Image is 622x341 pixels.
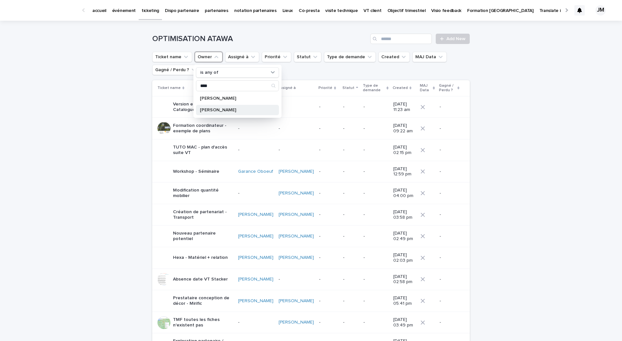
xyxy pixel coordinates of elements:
[363,169,388,174] p: -
[279,320,314,325] a: [PERSON_NAME]
[319,104,338,110] p: -
[279,104,314,110] p: -
[152,269,470,290] tr: Absence date VT Stacker[PERSON_NAME] ----[DATE] 02:58 pm-
[279,255,314,260] a: [PERSON_NAME]
[152,225,470,247] tr: Nouveau partenaire potentiel[PERSON_NAME] [PERSON_NAME] ---[DATE] 02:49 pm-
[238,320,273,325] p: -
[440,298,459,304] p: -
[173,169,219,174] p: Workshop - Séminaire
[439,82,456,94] p: Gagné / Perdu ?
[319,169,338,174] p: -
[440,212,459,217] p: -
[279,212,314,217] a: [PERSON_NAME]
[343,320,358,325] p: -
[393,231,416,242] p: [DATE] 02:49 pm
[152,34,368,44] h1: OPTIMISATION ATAWA
[319,126,338,131] p: -
[393,166,416,177] p: [DATE] 12:59 pm
[279,191,314,196] a: [PERSON_NAME]
[279,147,314,153] p: -
[152,204,470,225] tr: Création de partenariat - Transport[PERSON_NAME] [PERSON_NAME] ---[DATE] 03:58 pm-
[363,212,388,217] p: -
[200,108,269,112] p: [PERSON_NAME]
[319,277,338,282] p: -
[152,52,192,62] button: Ticket name
[363,126,388,131] p: -
[195,52,223,62] button: Owner
[196,81,279,91] input: Search
[262,52,291,62] button: Priorité
[319,320,338,325] p: -
[225,52,259,62] button: Assigné à
[173,255,228,260] p: Hexa - Matériel + relation
[279,234,314,239] a: [PERSON_NAME]
[363,277,388,282] p: -
[440,104,459,110] p: -
[343,255,358,260] p: -
[319,212,338,217] p: -
[279,169,314,174] a: [PERSON_NAME]
[152,118,470,139] tr: Formation coordinateur - exemple de plans-----[DATE] 09:22 am-
[393,145,416,156] p: [DATE] 02:15 pm
[319,234,338,239] p: -
[363,320,388,325] p: -
[238,191,273,196] p: -
[363,191,388,196] p: -
[152,182,470,204] tr: Modification quantité mobilier-[PERSON_NAME] ---[DATE] 04:00 pm-
[393,317,416,328] p: [DATE] 03:49 pm
[343,169,358,174] p: -
[393,188,416,199] p: [DATE] 04:00 pm
[440,169,459,174] p: -
[440,277,459,282] p: -
[378,52,410,62] button: Created
[173,231,233,242] p: Nouveau partenaire potentiel
[343,277,358,282] p: -
[363,234,388,239] p: -
[343,147,358,153] p: -
[412,52,447,62] button: MAJ Data
[440,255,459,260] p: -
[173,102,233,113] p: Version english du Catalogue
[363,255,388,260] p: -
[393,102,416,113] p: [DATE] 11:23 am
[440,191,459,196] p: -
[279,277,314,282] p: -
[173,188,233,199] p: Modification quantité mobilier
[440,126,459,131] p: -
[343,298,358,304] p: -
[238,255,273,260] a: [PERSON_NAME]
[200,70,218,75] p: is any of
[363,147,388,153] p: -
[279,298,314,304] a: [PERSON_NAME]
[173,295,233,306] p: Prestataire conception de décor - Mirific
[595,5,606,16] div: JM
[294,52,321,62] button: Statut
[173,209,233,220] p: Création de partenariat - Transport
[370,34,432,44] input: Search
[152,96,470,118] tr: Version english du Catalogue[PERSON_NAME] ----[DATE] 11:23 am-
[13,4,76,17] img: Ls34BcGeRexTGTNfXpUC
[196,80,279,91] div: Search
[363,104,388,110] p: -
[436,34,470,44] a: Add New
[152,312,470,333] tr: TMF toutes les fiches n'existent pas-[PERSON_NAME] ---[DATE] 03:49 pm-
[157,84,181,92] p: Ticket name
[342,84,354,92] p: Statut
[152,247,470,269] tr: Hexa - Matériel + relation[PERSON_NAME] [PERSON_NAME] ---[DATE] 02:03 pm-
[279,126,314,131] p: -
[343,104,358,110] p: -
[152,65,200,75] button: Gagné / Perdu ?
[363,82,385,94] p: Type de demande
[324,52,376,62] button: Type de demande
[363,298,388,304] p: -
[343,212,358,217] p: -
[173,277,228,282] p: Absence date VT Stacker
[440,147,459,153] p: -
[318,84,332,92] p: Priorité
[238,298,273,304] a: [PERSON_NAME]
[319,191,338,196] p: -
[238,126,273,131] p: -
[238,147,273,153] p: -
[343,234,358,239] p: -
